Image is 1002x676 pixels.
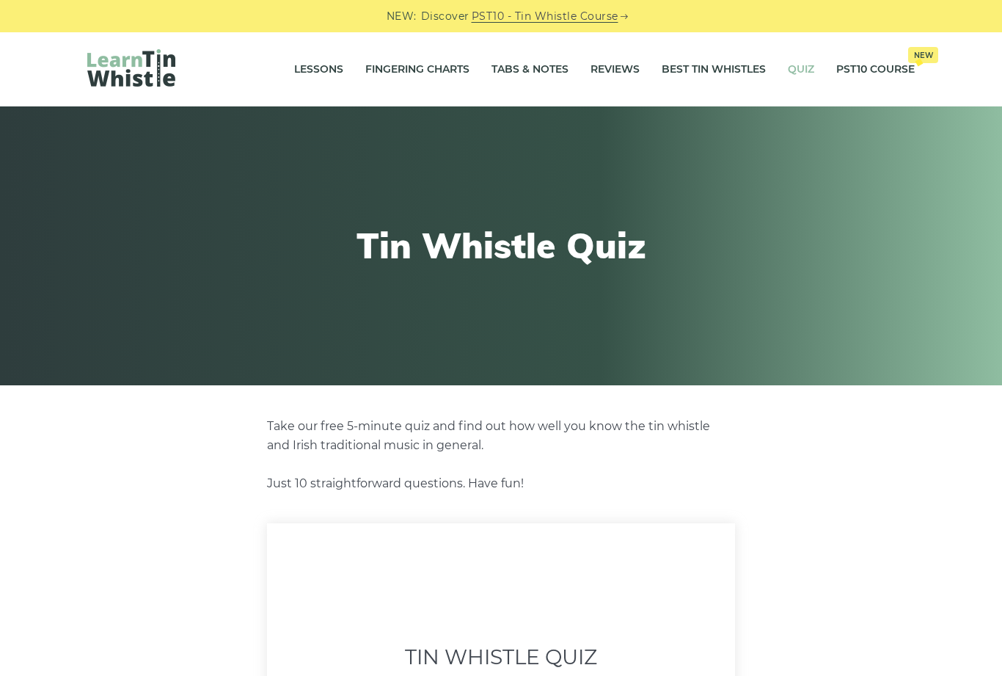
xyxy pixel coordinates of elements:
a: Quiz [788,51,814,88]
a: Tabs & Notes [491,51,568,88]
a: Best Tin Whistles [662,51,766,88]
img: LearnTinWhistle.com [87,49,175,87]
a: Lessons [294,51,343,88]
h1: Tin Whistle Quiz [231,225,771,267]
span: New [908,47,938,63]
a: Reviews [590,51,640,88]
a: PST10 CourseNew [836,51,915,88]
a: Fingering Charts [365,51,469,88]
p: Tin Whistle Quiz [294,641,708,675]
p: Take our free 5-minute quiz and find out how well you know the tin whistle and Irish traditional ... [267,417,735,493]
